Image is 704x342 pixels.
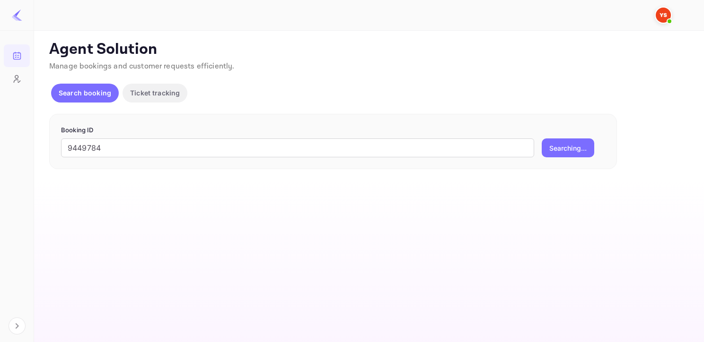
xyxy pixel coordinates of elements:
[61,126,605,135] p: Booking ID
[4,44,30,66] a: Bookings
[656,8,671,23] img: Yandex Support
[61,138,534,157] input: Enter Booking ID (e.g., 63782194)
[49,61,235,71] span: Manage bookings and customer requests efficiently.
[542,138,594,157] button: Searching...
[9,317,26,334] button: Expand navigation
[49,40,687,59] p: Agent Solution
[4,68,30,89] a: Customers
[59,88,111,98] p: Search booking
[11,9,23,21] img: LiteAPI
[130,88,180,98] p: Ticket tracking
